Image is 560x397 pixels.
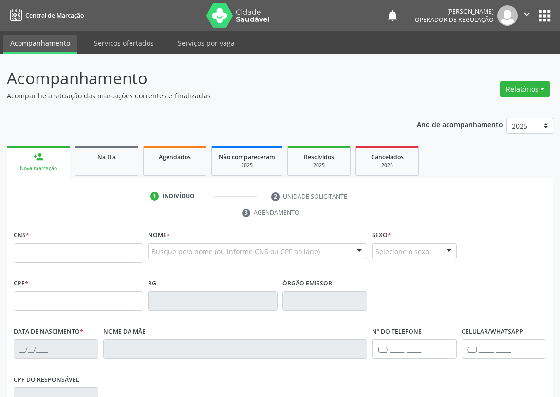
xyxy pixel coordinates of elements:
input: __/__/____ [14,339,98,359]
button: notifications [386,9,399,22]
label: Nome [148,228,170,243]
label: Celular/WhatsApp [462,324,523,340]
label: Nº do Telefone [372,324,422,340]
p: Ano de acompanhamento [417,118,503,130]
label: Nome da mãe [103,324,146,340]
p: Acompanhe a situação das marcações correntes e finalizadas [7,91,389,101]
div: Indivíduo [162,192,195,201]
label: RG [148,276,156,291]
span: Não compareceram [219,153,275,161]
label: CNS [14,228,29,243]
div: 1 [150,192,159,201]
span: Cancelados [371,153,404,161]
span: Selecione o sexo [375,246,429,257]
a: Serviços ofertados [87,35,161,52]
label: Órgão emissor [282,276,332,291]
div: Nova marcação [14,165,63,172]
div: [PERSON_NAME] [415,7,494,16]
label: Sexo [372,228,391,243]
span: Busque pelo nome (ou informe CNS ou CPF ao lado) [151,246,320,257]
span: Resolvidos [304,153,334,161]
div: 2025 [219,162,275,169]
a: Central de Marcação [7,7,84,23]
span: Operador de regulação [415,16,494,24]
a: Acompanhamento [3,35,77,54]
button:  [518,5,536,26]
label: Data de nascimento [14,324,83,340]
div: 2025 [295,162,343,169]
button: Relatórios [500,81,550,97]
span: Agendados [159,153,191,161]
button: apps [536,7,553,24]
input: (__) _____-_____ [462,339,546,359]
span: Na fila [97,153,116,161]
span: Central de Marcação [25,11,84,19]
i:  [522,9,532,19]
a: Serviços por vaga [171,35,242,52]
label: CPF do responsável [14,372,79,387]
p: Acompanhamento [7,66,389,91]
input: (__) _____-_____ [372,339,457,359]
div: 2025 [363,162,411,169]
label: CPF [14,276,28,291]
div: person_add [33,151,44,162]
img: img [497,5,518,26]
